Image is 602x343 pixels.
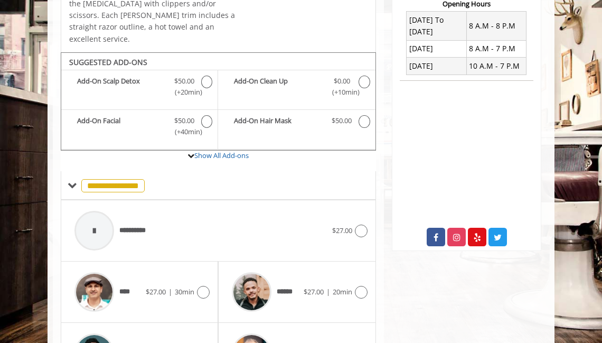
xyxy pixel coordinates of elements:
[466,40,526,57] td: 8 A.M - 7 P.M
[333,287,352,296] span: 20min
[304,287,324,296] span: $27.00
[175,287,194,296] span: 30min
[67,115,212,140] label: Add-On Facial
[77,76,167,98] b: Add-On Scalp Detox
[234,115,325,128] b: Add-On Hair Mask
[174,115,194,126] span: $50.00
[146,287,166,296] span: $27.00
[407,40,466,57] td: [DATE]
[67,76,212,100] label: Add-On Scalp Detox
[334,76,350,87] span: $0.00
[223,115,370,131] label: Add-On Hair Mask
[466,58,526,75] td: 10 A.M - 7 P.M
[332,115,352,126] span: $50.00
[77,115,167,137] b: Add-On Facial
[326,287,330,296] span: |
[466,11,526,40] td: 8 A.M - 8 P.M
[223,76,370,100] label: Add-On Clean Up
[330,87,353,98] span: (+10min )
[407,11,466,40] td: [DATE] To [DATE]
[234,76,325,98] b: Add-On Clean Up
[173,87,196,98] span: (+20min )
[173,126,196,137] span: (+40min )
[174,76,194,87] span: $50.00
[168,287,172,296] span: |
[332,226,352,235] span: $27.00
[407,58,466,75] td: [DATE]
[61,52,376,151] div: Beard Trim Add-onS
[194,151,249,160] a: Show All Add-ons
[69,57,147,67] b: SUGGESTED ADD-ONS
